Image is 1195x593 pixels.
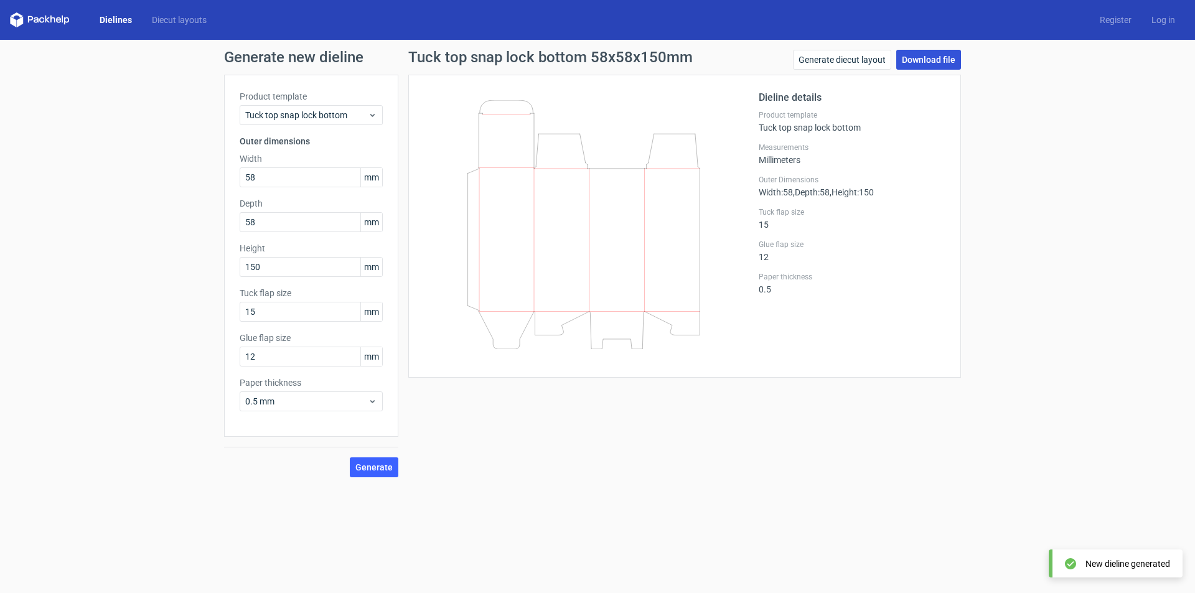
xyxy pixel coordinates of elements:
[793,50,891,70] a: Generate diecut layout
[759,272,945,294] div: 0.5
[355,463,393,472] span: Generate
[759,272,945,282] label: Paper thickness
[240,332,383,344] label: Glue flap size
[759,240,945,250] label: Glue flap size
[759,110,945,120] label: Product template
[1090,14,1141,26] a: Register
[240,135,383,147] h3: Outer dimensions
[240,376,383,389] label: Paper thickness
[360,168,382,187] span: mm
[245,395,368,408] span: 0.5 mm
[240,242,383,254] label: Height
[759,110,945,133] div: Tuck top snap lock bottom
[759,142,945,165] div: Millimeters
[240,197,383,210] label: Depth
[1141,14,1185,26] a: Log in
[759,175,945,185] label: Outer Dimensions
[90,14,142,26] a: Dielines
[360,213,382,231] span: mm
[224,50,971,65] h1: Generate new dieline
[759,90,945,105] h2: Dieline details
[360,347,382,366] span: mm
[240,152,383,165] label: Width
[408,50,693,65] h1: Tuck top snap lock bottom 58x58x150mm
[759,187,793,197] span: Width : 58
[896,50,961,70] a: Download file
[759,240,945,262] div: 12
[240,287,383,299] label: Tuck flap size
[350,457,398,477] button: Generate
[360,302,382,321] span: mm
[793,187,830,197] span: , Depth : 58
[759,207,945,230] div: 15
[240,90,383,103] label: Product template
[1085,558,1170,570] div: New dieline generated
[245,109,368,121] span: Tuck top snap lock bottom
[360,258,382,276] span: mm
[759,207,945,217] label: Tuck flap size
[830,187,874,197] span: , Height : 150
[759,142,945,152] label: Measurements
[142,14,217,26] a: Diecut layouts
